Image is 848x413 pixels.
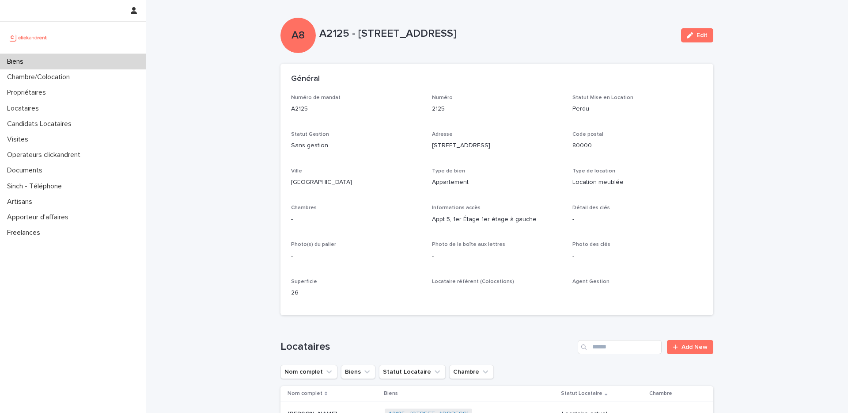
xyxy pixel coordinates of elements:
span: Numéro [432,95,453,100]
h2: Général [291,74,320,84]
p: Apporteur d'affaires [4,213,76,222]
p: Appt 5, 1er Étage 1er étage à gauche [432,215,562,224]
p: Statut Locataire [561,389,602,398]
p: Locataires [4,104,46,113]
p: - [572,252,703,261]
p: Biens [384,389,398,398]
p: Appartement [432,178,562,187]
p: - [432,288,562,298]
span: Photo des clés [572,242,610,247]
span: Type de bien [432,168,465,174]
p: Freelances [4,229,47,237]
span: Numéro de mandat [291,95,341,100]
span: Superficie [291,279,317,284]
input: Search [578,340,662,354]
p: - [572,288,703,298]
span: Add New [681,344,708,350]
button: Chambre [449,365,494,379]
span: Informations accès [432,205,481,210]
p: 2125 [432,104,562,114]
span: Code postal [572,132,603,137]
p: - [432,252,562,261]
span: Photo(s) du palier [291,242,336,247]
p: Chambre [649,389,672,398]
p: [GEOGRAPHIC_DATA] [291,178,421,187]
p: 80000 [572,141,703,150]
button: Statut Locataire [379,365,446,379]
p: - [572,215,703,224]
p: Candidats Locataires [4,120,79,128]
p: [STREET_ADDRESS] [432,141,562,150]
p: Operateurs clickandrent [4,151,87,159]
p: 26 [291,288,421,298]
p: Documents [4,166,49,175]
p: - [291,252,421,261]
span: Statut Gestion [291,132,329,137]
p: Artisans [4,198,39,206]
span: Détail des clés [572,205,610,210]
span: Locataire référent (Colocations) [432,279,514,284]
span: Edit [697,32,708,38]
p: Visites [4,135,35,144]
p: - [291,215,421,224]
span: Photo de la boîte aux lettres [432,242,505,247]
span: Adresse [432,132,453,137]
span: Type de location [572,168,615,174]
span: Chambres [291,205,317,210]
p: Perdu [572,104,703,114]
h1: Locataires [280,340,574,353]
a: Add New [667,340,713,354]
p: Biens [4,57,30,66]
button: Biens [341,365,375,379]
p: A2125 - [STREET_ADDRESS] [319,27,674,40]
span: Ville [291,168,302,174]
button: Nom complet [280,365,337,379]
button: Edit [681,28,713,42]
p: Location meublée [572,178,703,187]
span: Statut Mise en Location [572,95,633,100]
p: Chambre/Colocation [4,73,77,81]
p: Sinch - Téléphone [4,182,69,191]
p: Propriétaires [4,88,53,97]
p: Nom complet [288,389,322,398]
span: Agent Gestion [572,279,609,284]
p: A2125 [291,104,421,114]
img: UCB0brd3T0yccxBKYDjQ [7,29,50,46]
p: Sans gestion [291,141,421,150]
